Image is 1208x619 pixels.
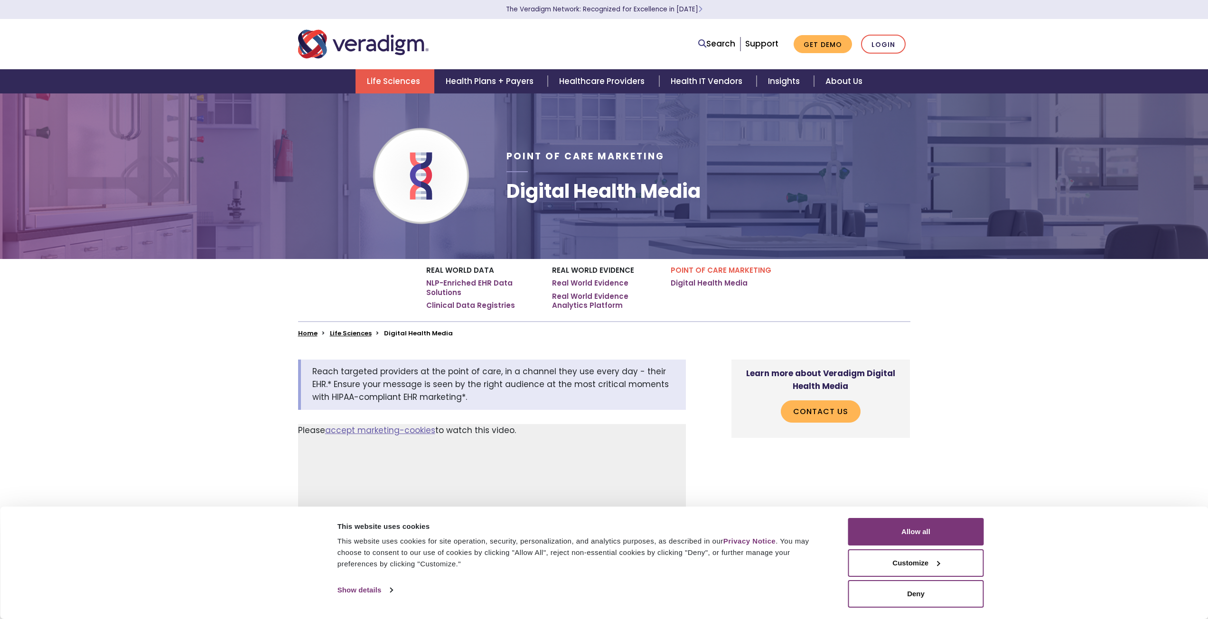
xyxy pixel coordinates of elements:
[298,329,318,338] a: Home
[745,38,778,49] a: Support
[723,537,776,545] a: Privacy Notice
[506,180,701,203] h1: Digital Health Media
[426,301,515,310] a: Clinical Data Registries
[548,69,659,93] a: Healthcare Providers
[337,536,827,570] div: This website uses cookies for site operation, security, personalization, and analytics purposes, ...
[312,366,669,403] span: Reach targeted providers at the point of care, in a channel they use every day - their EHR.* Ensu...
[698,5,702,14] span: Learn More
[552,278,628,288] a: Real World Evidence
[506,150,665,163] span: Point of Care Marketing
[781,400,861,422] a: Contact Us
[861,35,906,54] a: Login
[746,368,895,392] strong: Learn more about Veradigm Digital Health Media
[757,69,814,93] a: Insights
[848,518,984,545] button: Allow all
[356,69,434,93] a: Life Sciences
[848,580,984,608] button: Deny
[434,69,548,93] a: Health Plans + Payers
[337,521,827,532] div: This website uses cookies
[794,35,852,54] a: Get Demo
[659,69,757,93] a: Health IT Vendors
[325,425,435,436] a: accept marketing-cookies
[552,292,656,310] a: Real World Evidence Analytics Platform
[298,28,429,60] img: Veradigm logo
[298,425,516,436] span: Please to watch this video.
[814,69,874,93] a: About Us
[506,5,702,14] a: The Veradigm Network: Recognized for Excellence in [DATE]Learn More
[848,549,984,577] button: Customize
[671,278,748,288] a: Digital Health Media
[698,37,735,50] a: Search
[330,329,372,338] a: Life Sciences
[426,278,538,297] a: NLP-Enriched EHR Data Solutions
[337,583,393,597] a: Show details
